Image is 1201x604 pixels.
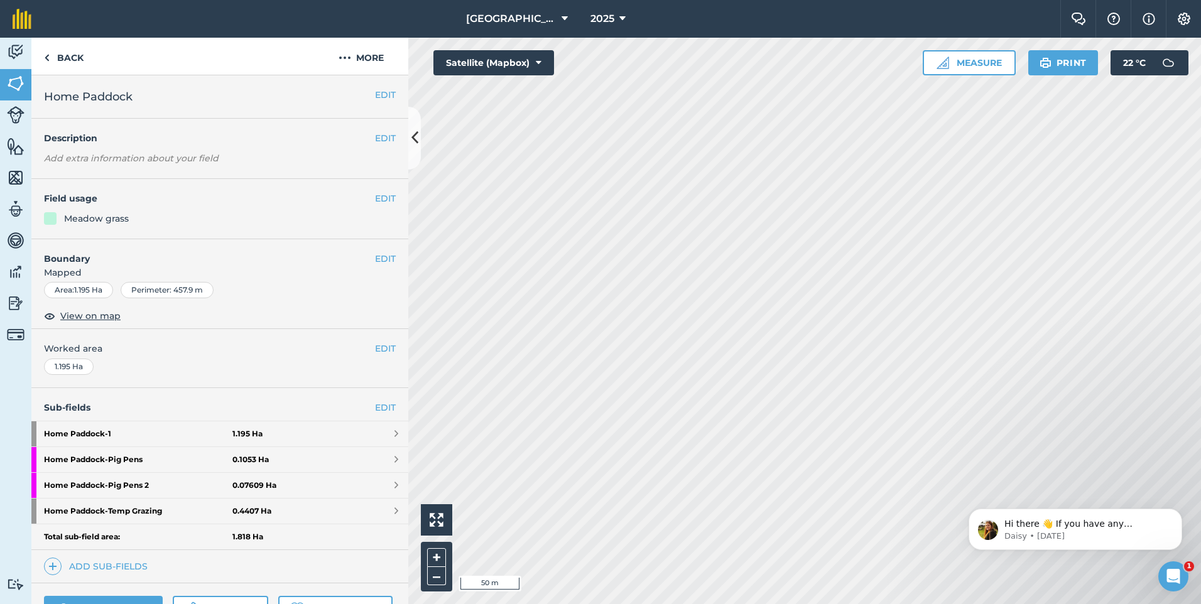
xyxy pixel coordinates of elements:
[44,282,113,298] div: Area : 1.195 Ha
[375,342,396,355] button: EDIT
[375,88,396,102] button: EDIT
[1143,11,1155,26] img: svg+xml;base64,PHN2ZyB4bWxucz0iaHR0cDovL3d3dy53My5vcmcvMjAwMC9zdmciIHdpZHRoPSIxNyIgaGVpZ2h0PSIxNy...
[31,421,408,446] a: Home Paddock-11.195 Ha
[44,153,219,164] em: Add extra information about your field
[314,38,408,75] button: More
[7,43,24,62] img: svg+xml;base64,PD94bWwgdmVyc2lvbj0iMS4wIiBlbmNvZGluZz0idXRmLTgiPz4KPCEtLSBHZW5lcmF0b3I6IEFkb2JlIE...
[375,401,396,414] a: EDIT
[44,499,232,524] strong: Home Paddock - Temp Grazing
[13,9,31,29] img: fieldmargin Logo
[7,231,24,250] img: svg+xml;base64,PD94bWwgdmVyc2lvbj0iMS4wIiBlbmNvZGluZz0idXRmLTgiPz4KPCEtLSBHZW5lcmF0b3I6IEFkb2JlIE...
[590,11,614,26] span: 2025
[31,401,408,414] h4: Sub-fields
[1111,50,1188,75] button: 22 °C
[7,74,24,93] img: svg+xml;base64,PHN2ZyB4bWxucz0iaHR0cDovL3d3dy53My5vcmcvMjAwMC9zdmciIHdpZHRoPSI1NiIgaGVpZ2h0PSI2MC...
[44,532,232,542] strong: Total sub-field area:
[1158,561,1188,591] iframe: Intercom live chat
[7,326,24,343] img: svg+xml;base64,PD94bWwgdmVyc2lvbj0iMS4wIiBlbmNvZGluZz0idXRmLTgiPz4KPCEtLSBHZW5lcmF0b3I6IEFkb2JlIE...
[48,559,57,574] img: svg+xml;base64,PHN2ZyB4bWxucz0iaHR0cDovL3d3dy53My5vcmcvMjAwMC9zdmciIHdpZHRoPSIxNCIgaGVpZ2h0PSIyNC...
[7,262,24,281] img: svg+xml;base64,PD94bWwgdmVyc2lvbj0iMS4wIiBlbmNvZGluZz0idXRmLTgiPz4KPCEtLSBHZW5lcmF0b3I6IEFkb2JlIE...
[937,57,949,69] img: Ruler icon
[31,499,408,524] a: Home Paddock-Temp Grazing0.4407 Ha
[7,137,24,156] img: svg+xml;base64,PHN2ZyB4bWxucz0iaHR0cDovL3d3dy53My5vcmcvMjAwMC9zdmciIHdpZHRoPSI1NiIgaGVpZ2h0PSI2MC...
[1123,50,1146,75] span: 22 ° C
[7,200,24,218] img: svg+xml;base64,PD94bWwgdmVyc2lvbj0iMS4wIiBlbmNvZGluZz0idXRmLTgiPz4KPCEtLSBHZW5lcmF0b3I6IEFkb2JlIE...
[31,473,408,498] a: Home Paddock-Pig Pens 20.07609 Ha
[44,359,94,375] div: 1.195 Ha
[1071,13,1086,25] img: Two speech bubbles overlapping with the left bubble in the forefront
[7,294,24,313] img: svg+xml;base64,PD94bWwgdmVyc2lvbj0iMS4wIiBlbmNvZGluZz0idXRmLTgiPz4KPCEtLSBHZW5lcmF0b3I6IEFkb2JlIE...
[232,532,263,542] strong: 1.818 Ha
[232,429,263,439] strong: 1.195 Ha
[31,239,375,266] h4: Boundary
[375,131,396,145] button: EDIT
[44,558,153,575] a: Add sub-fields
[1184,561,1194,571] span: 1
[433,50,554,75] button: Satellite (Mapbox)
[7,106,24,124] img: svg+xml;base64,PD94bWwgdmVyc2lvbj0iMS4wIiBlbmNvZGluZz0idXRmLTgiPz4KPCEtLSBHZW5lcmF0b3I6IEFkb2JlIE...
[64,212,129,225] div: Meadow grass
[60,309,121,323] span: View on map
[31,266,408,279] span: Mapped
[339,50,351,65] img: svg+xml;base64,PHN2ZyB4bWxucz0iaHR0cDovL3d3dy53My5vcmcvMjAwMC9zdmciIHdpZHRoPSIyMCIgaGVpZ2h0PSIyNC...
[44,131,396,145] h4: Description
[375,252,396,266] button: EDIT
[923,50,1016,75] button: Measure
[430,513,443,527] img: Four arrows, one pointing top left, one top right, one bottom right and the last bottom left
[427,567,446,585] button: –
[121,282,214,298] div: Perimeter : 457.9 m
[44,191,375,205] h4: Field usage
[1040,55,1052,70] img: svg+xml;base64,PHN2ZyB4bWxucz0iaHR0cDovL3d3dy53My5vcmcvMjAwMC9zdmciIHdpZHRoPSIxOSIgaGVpZ2h0PSIyNC...
[1177,13,1192,25] img: A cog icon
[1156,50,1181,75] img: svg+xml;base64,PD94bWwgdmVyc2lvbj0iMS4wIiBlbmNvZGluZz0idXRmLTgiPz4KPCEtLSBHZW5lcmF0b3I6IEFkb2JlIE...
[7,168,24,187] img: svg+xml;base64,PHN2ZyB4bWxucz0iaHR0cDovL3d3dy53My5vcmcvMjAwMC9zdmciIHdpZHRoPSI1NiIgaGVpZ2h0PSI2MC...
[44,308,121,323] button: View on map
[427,548,446,567] button: +
[44,308,55,323] img: svg+xml;base64,PHN2ZyB4bWxucz0iaHR0cDovL3d3dy53My5vcmcvMjAwMC9zdmciIHdpZHRoPSIxOCIgaGVpZ2h0PSIyNC...
[375,191,396,205] button: EDIT
[232,455,269,465] strong: 0.1053 Ha
[950,482,1201,570] iframe: Intercom notifications message
[466,11,557,26] span: [GEOGRAPHIC_DATA]
[44,342,396,355] span: Worked area
[1106,13,1121,25] img: A question mark icon
[232,480,276,490] strong: 0.07609 Ha
[31,38,96,75] a: Back
[44,88,133,105] span: Home Paddock
[44,421,232,446] strong: Home Paddock - 1
[232,506,271,516] strong: 0.4407 Ha
[7,578,24,590] img: svg+xml;base64,PD94bWwgdmVyc2lvbj0iMS4wIiBlbmNvZGluZz0idXRmLTgiPz4KPCEtLSBHZW5lcmF0b3I6IEFkb2JlIE...
[31,447,408,472] a: Home Paddock-Pig Pens0.1053 Ha
[44,50,50,65] img: svg+xml;base64,PHN2ZyB4bWxucz0iaHR0cDovL3d3dy53My5vcmcvMjAwMC9zdmciIHdpZHRoPSI5IiBoZWlnaHQ9IjI0Ii...
[44,473,232,498] strong: Home Paddock - Pig Pens 2
[1028,50,1099,75] button: Print
[44,447,232,472] strong: Home Paddock - Pig Pens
